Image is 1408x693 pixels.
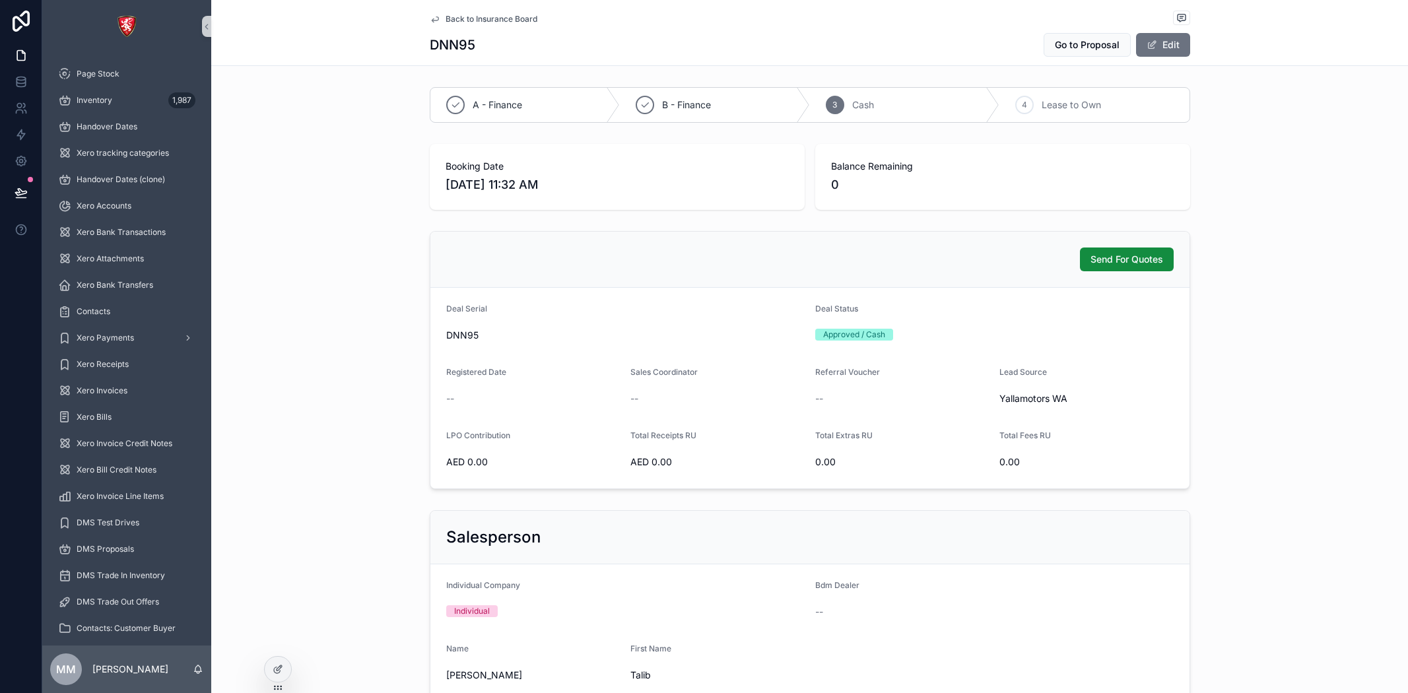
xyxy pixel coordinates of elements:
span: [PERSON_NAME] [446,669,620,682]
a: Xero Invoices [50,379,203,403]
span: Inventory [77,95,112,106]
a: Handover Dates [50,115,203,139]
span: Contacts: Customer Buyer [77,623,176,634]
a: Handover Dates (clone) [50,168,203,191]
span: Total Receipts RU [630,430,696,440]
a: Xero Bills [50,405,203,429]
span: Go to Proposal [1055,38,1120,51]
span: Bdm Dealer [815,580,859,590]
button: Send For Quotes [1080,247,1174,271]
span: DMS Trade In Inventory [77,570,165,581]
span: A - Finance [473,98,522,112]
img: App logo [116,16,137,37]
span: DMS Proposals [77,544,134,554]
a: Xero Bank Transfers [50,273,203,297]
span: Lease to Own [1042,98,1101,112]
span: [DATE] 11:32 AM [446,176,789,194]
a: Xero Bill Credit Notes [50,458,203,482]
div: 1,987 [168,92,195,108]
span: Xero Attachments [77,253,144,264]
span: Xero Bills [77,412,112,422]
span: 3 [832,100,837,110]
span: Xero Receipts [77,359,129,370]
div: scrollable content [42,53,211,645]
a: Xero Invoice Line Items [50,484,203,508]
div: Individual [454,605,490,617]
span: Send For Quotes [1090,253,1163,266]
span: Total Fees RU [999,430,1051,440]
a: Contacts: Customer Buyer [50,616,203,640]
a: Xero tracking categories [50,141,203,165]
a: DMS Test Drives [50,511,203,535]
a: DMS Trade Out Offers [50,590,203,614]
span: Xero Bill Credit Notes [77,465,156,475]
span: Handover Dates (clone) [77,174,165,185]
a: Xero Payments [50,326,203,350]
span: LPO Contribution [446,430,510,440]
span: 0.00 [999,455,1174,469]
span: -- [815,392,823,405]
span: Xero Bank Transactions [77,227,166,238]
a: Xero Receipts [50,352,203,376]
a: Back to Insurance Board [430,14,537,24]
span: Total Extras RU [815,430,873,440]
span: Deal Serial [446,304,487,313]
span: Deal Status [815,304,858,313]
span: Xero Invoice Credit Notes [77,438,172,449]
div: Approved / Cash [823,329,885,341]
span: Lead Source [999,367,1047,377]
span: Xero Invoices [77,385,127,396]
span: DNN95 [446,329,805,342]
h1: DNN95 [430,36,475,54]
span: Xero Accounts [77,201,131,211]
span: -- [815,605,823,618]
span: First Name [630,643,671,653]
span: Referral Voucher [815,367,880,377]
span: Balance Remaining [831,160,1174,173]
span: Page Stock [77,69,119,79]
span: AED 0.00 [446,455,620,469]
span: Yallamotors WA [999,392,1067,405]
span: Talib [630,669,805,682]
button: Edit [1136,33,1190,57]
a: Inventory1,987 [50,88,203,112]
span: Registered Date [446,367,506,377]
span: Individual Company [446,580,520,590]
span: -- [446,392,454,405]
span: Xero tracking categories [77,148,169,158]
a: DMS Trade In Inventory [50,564,203,587]
span: Name [446,643,469,653]
span: Contacts [77,306,110,317]
a: Page Stock [50,62,203,86]
span: DMS Test Drives [77,517,139,528]
span: AED 0.00 [630,455,805,469]
span: Handover Dates [77,121,137,132]
span: Xero Invoice Line Items [77,491,164,502]
span: Sales Coordinator [630,367,698,377]
button: Go to Proposal [1044,33,1131,57]
h2: Salesperson [446,527,541,548]
span: Back to Insurance Board [446,14,537,24]
span: Booking Date [446,160,789,173]
span: -- [630,392,638,405]
a: Contacts [50,300,203,323]
a: Xero Attachments [50,247,203,271]
span: 0 [831,176,1174,194]
span: 0.00 [815,455,989,469]
p: [PERSON_NAME] [92,663,168,676]
span: MM [56,661,76,677]
span: DMS Trade Out Offers [77,597,159,607]
span: 4 [1022,100,1027,110]
span: Xero Bank Transfers [77,280,153,290]
span: Cash [852,98,874,112]
a: Xero Bank Transactions [50,220,203,244]
span: B - Finance [662,98,711,112]
a: Xero Accounts [50,194,203,218]
span: Xero Payments [77,333,134,343]
a: Xero Invoice Credit Notes [50,432,203,455]
a: DMS Proposals [50,537,203,561]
